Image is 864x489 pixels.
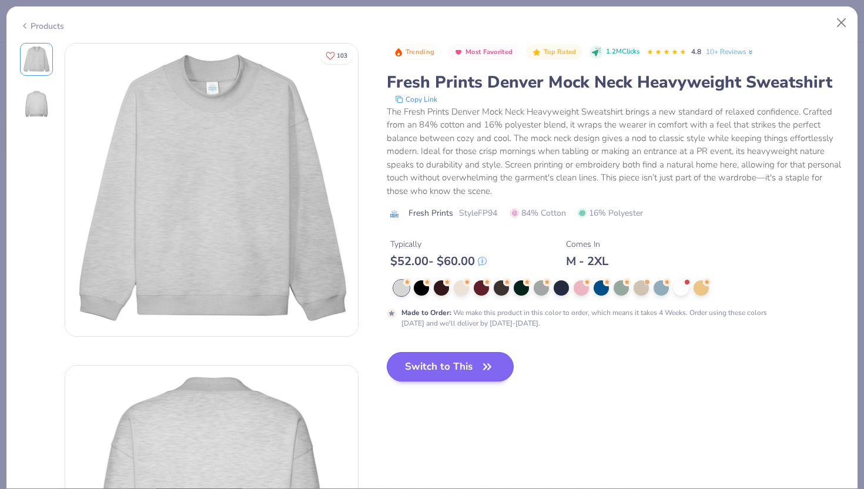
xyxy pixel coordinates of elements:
img: Back [22,90,51,118]
img: Top Rated sort [532,48,541,57]
span: Top Rated [544,49,577,55]
div: We make this product in this color to order, which means it takes 4 Weeks. Order using these colo... [401,307,790,329]
button: Close [830,12,853,34]
button: copy to clipboard [391,93,441,105]
button: Badge Button [526,45,582,60]
span: 103 [337,53,347,59]
span: 16% Polyester [578,207,643,219]
div: Products [20,20,64,32]
div: The Fresh Prints Denver Mock Neck Heavyweight Sweatshirt brings a new standard of relaxed confide... [387,105,845,198]
span: Fresh Prints [408,207,453,219]
span: 4.8 [691,47,701,56]
img: Front [65,43,358,336]
img: Most Favorited sort [454,48,463,57]
span: Style FP94 [459,207,497,219]
div: Fresh Prints Denver Mock Neck Heavyweight Sweatshirt [387,71,845,93]
div: 4.8 Stars [647,43,686,62]
span: Most Favorited [466,49,513,55]
div: Comes In [566,238,608,250]
div: Typically [390,238,487,250]
strong: Made to Order : [401,308,451,317]
span: Trending [406,49,434,55]
img: Front [22,45,51,73]
img: brand logo [387,209,403,219]
span: 1.2M Clicks [606,47,639,57]
div: M - 2XL [566,254,608,269]
button: Like [320,47,353,64]
span: 84% Cotton [510,207,566,219]
button: Badge Button [448,45,519,60]
a: 10+ Reviews [706,46,755,57]
button: Switch to This [387,352,514,381]
img: Trending sort [394,48,403,57]
button: Badge Button [388,45,441,60]
div: $ 52.00 - $ 60.00 [390,254,487,269]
